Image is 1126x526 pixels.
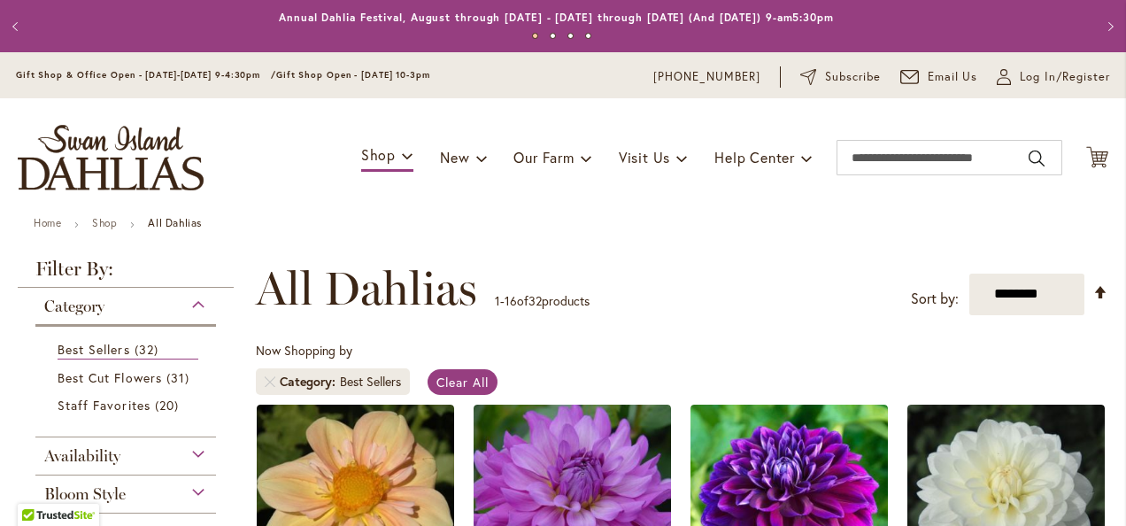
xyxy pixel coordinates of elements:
[928,68,978,86] span: Email Us
[714,148,795,166] span: Help Center
[148,216,202,229] strong: All Dahlias
[505,292,517,309] span: 16
[58,397,150,414] span: Staff Favorites
[58,368,198,387] a: Best Cut Flowers
[256,342,352,359] span: Now Shopping by
[44,484,126,504] span: Bloom Style
[1091,9,1126,44] button: Next
[44,446,120,466] span: Availability
[276,69,430,81] span: Gift Shop Open - [DATE] 10-3pm
[653,68,760,86] a: [PHONE_NUMBER]
[997,68,1110,86] a: Log In/Register
[256,262,477,315] span: All Dahlias
[16,69,276,81] span: Gift Shop & Office Open - [DATE]-[DATE] 9-4:30pm /
[513,148,574,166] span: Our Farm
[155,396,183,414] span: 20
[532,33,538,39] button: 1 of 4
[166,368,194,387] span: 31
[619,148,670,166] span: Visit Us
[58,341,130,358] span: Best Sellers
[34,216,61,229] a: Home
[18,125,204,190] a: store logo
[361,145,396,164] span: Shop
[428,369,497,395] a: Clear All
[911,282,959,315] label: Sort by:
[550,33,556,39] button: 2 of 4
[44,297,104,316] span: Category
[495,287,590,315] p: - of products
[265,376,275,387] a: Remove Category Best Sellers
[440,148,469,166] span: New
[279,11,834,24] a: Annual Dahlia Festival, August through [DATE] - [DATE] through [DATE] (And [DATE]) 9-am5:30pm
[800,68,881,86] a: Subscribe
[58,396,198,414] a: Staff Favorites
[92,216,117,229] a: Shop
[340,373,401,391] div: Best Sellers
[18,259,234,288] strong: Filter By:
[585,33,591,39] button: 4 of 4
[825,68,881,86] span: Subscribe
[1020,68,1110,86] span: Log In/Register
[280,373,340,391] span: Category
[528,292,542,309] span: 32
[135,340,163,359] span: 32
[495,292,500,309] span: 1
[58,369,162,386] span: Best Cut Flowers
[436,374,489,391] span: Clear All
[900,68,978,86] a: Email Us
[58,340,198,360] a: Best Sellers
[567,33,574,39] button: 3 of 4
